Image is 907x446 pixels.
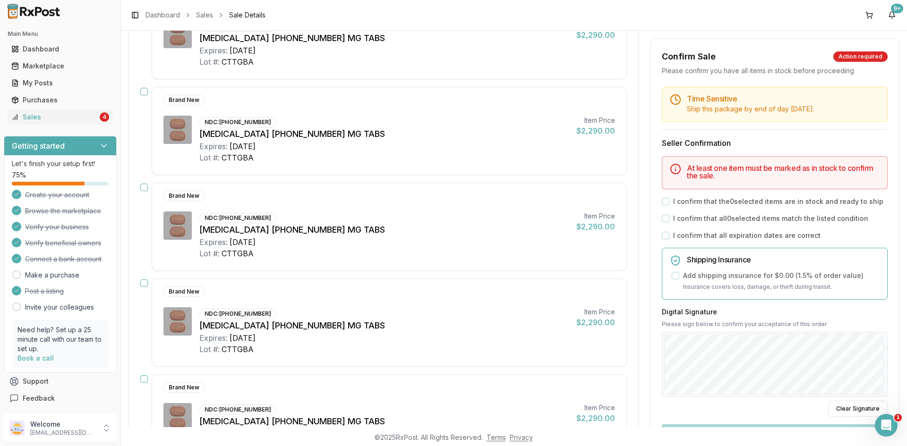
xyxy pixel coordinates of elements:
[199,117,276,127] div: NDC: [PHONE_NUMBER]
[145,10,265,20] nav: breadcrumb
[687,164,880,179] h5: At least one item must be marked as in stock to confirm the sale.
[163,211,192,240] img: Biktarvy 50-200-25 MG TABS
[163,307,192,336] img: Biktarvy 50-200-25 MG TABS
[229,10,265,20] span: Sale Details
[199,141,228,152] div: Expires:
[222,248,254,259] div: CTTGBA
[230,332,256,344] div: [DATE]
[11,61,109,71] div: Marketplace
[30,420,96,429] p: Welcome
[662,66,888,76] div: Please confirm you have all items in stock before proceeding
[89,279,103,292] span: Great
[8,220,155,250] div: Help [PERSON_NAME] understand how they’re doing:
[100,112,109,122] div: 4
[230,236,256,248] div: [DATE]
[8,146,181,174] div: Aslan says…
[25,270,79,280] a: Make a purchase
[576,116,615,125] div: Item Price
[687,105,814,113] span: Ship this package by end of day [DATE] .
[50,130,174,139] div: YES I NEVER POSTED THE ZEPBOUND
[576,221,615,232] div: $2,290.00
[576,29,615,41] div: $2,290.00
[9,421,25,436] img: User avatar
[25,222,89,232] span: Verify your business
[222,56,254,67] div: CTTGBA
[46,5,64,12] h1: Roxy
[12,140,65,151] h3: Getting started
[8,18,181,47] div: Aslan says…
[662,137,888,149] h3: Seller Confirmation
[199,415,569,428] div: [MEDICAL_DATA] [PHONE_NUMBER] MG TABS
[576,403,615,412] div: Item Price
[576,412,615,424] div: $2,290.00
[199,127,569,141] div: [MEDICAL_DATA] [PHONE_NUMBER] MG TABS
[28,48,38,58] img: Profile image for Manuel
[163,286,205,297] div: Brand New
[148,4,166,22] button: Home
[894,414,902,421] span: 1
[11,95,109,105] div: Purchases
[8,220,181,251] div: Roxy says…
[23,279,36,292] span: Terrible
[25,238,101,248] span: Verify beneficial owners
[4,109,117,125] button: Sales4
[687,256,880,263] h5: Shipping Insurance
[576,211,615,221] div: Item Price
[4,76,117,91] button: My Posts
[8,75,113,92] a: My Posts
[8,289,181,305] textarea: Message…
[8,47,181,68] div: Manuel says…
[12,170,26,180] span: 75 %
[199,213,276,223] div: NDC: [PHONE_NUMBER]
[163,191,205,201] div: Brand New
[833,51,888,62] div: Action required
[111,279,125,292] span: Amazing
[8,41,113,58] a: Dashboard
[94,18,181,39] div: YES WILL SHIP [DATE]
[662,307,888,317] h3: Digital Signature
[230,45,256,56] div: [DATE]
[15,179,147,207] div: We fixed it we are not sure why that was there. But both orders just have biktarvys on it
[11,44,109,54] div: Dashboard
[222,152,254,163] div: CTTGBA
[30,429,96,437] p: [EMAIL_ADDRESS][DOMAIN_NAME]
[199,32,569,45] div: [MEDICAL_DATA] [PHONE_NUMBER] MG TABS
[576,307,615,317] div: Item Price
[166,4,183,21] div: Close
[662,320,888,328] p: Please sign below to confirm your acceptance of this order
[163,20,192,48] img: Biktarvy 50-200-25 MG TABS
[67,279,80,292] span: OK
[4,373,117,390] button: Support
[163,382,205,393] div: Brand New
[27,5,42,20] img: Profile image for Roxy
[875,414,898,437] iframe: Intercom live chat
[6,4,24,22] button: go back
[199,152,220,163] div: Lot #:
[163,403,192,431] img: Biktarvy 50-200-25 MG TABS
[683,271,864,280] label: Add shipping insurance for $0.00 ( 1.5 % of order value)
[12,159,109,168] p: Let's finish your setup first!
[45,279,58,292] span: Bad
[4,93,117,108] button: Purchases
[46,12,118,21] p: The team can also help
[8,30,113,38] h2: Main Menu
[8,68,155,117] div: on it the 1st one i might need to fix something because [MEDICAL_DATA] and zepbound shouldnt be i...
[199,236,228,248] div: Expires:
[25,190,89,200] span: Create your account
[41,50,94,56] b: [PERSON_NAME]
[662,50,716,63] div: Confirm Sale
[673,231,821,240] label: I confirm that all expiration dates are correct
[30,309,37,317] button: Gif picker
[46,151,174,161] div: I WASNT GOING TO ACCEPT THAT MED
[25,286,64,296] span: Post a listing
[222,344,254,355] div: CTTGBA
[199,309,276,319] div: NDC: [PHONE_NUMBER]
[42,124,181,145] div: YES I NEVER POSTED THE ZEPBOUND
[163,116,192,144] img: Biktarvy 50-200-25 MG TABS
[25,254,102,264] span: Connect a bank account
[25,303,94,312] a: Invite your colleagues
[199,45,228,56] div: Expires:
[576,317,615,328] div: $2,290.00
[199,319,569,332] div: [MEDICAL_DATA] [PHONE_NUMBER] MG TABS
[8,174,181,220] div: Manuel says…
